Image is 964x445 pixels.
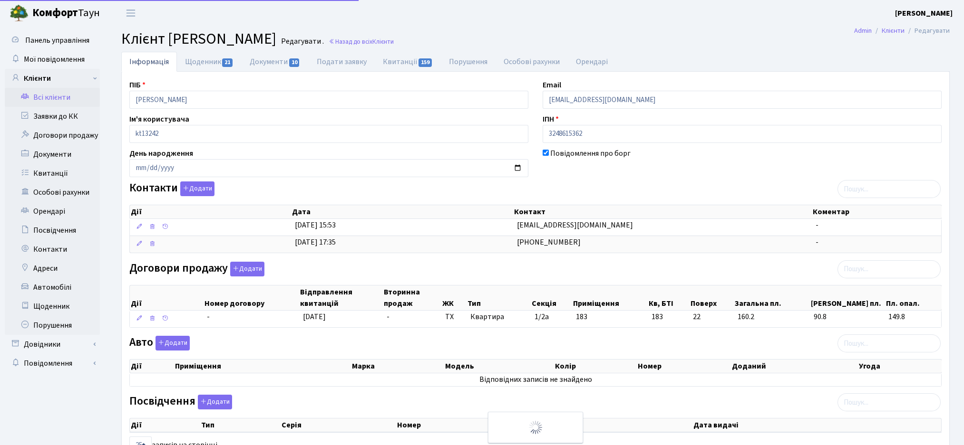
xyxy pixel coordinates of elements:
a: Повідомлення [5,354,100,373]
img: Обробка... [528,420,543,435]
th: Приміщення [174,360,351,373]
a: Контакти [5,240,100,259]
span: - [387,312,389,322]
a: Інформація [121,52,177,72]
span: 21 [222,58,233,67]
a: Особові рахунки [496,52,568,72]
label: Посвідчення [129,395,232,409]
th: Видано [532,418,692,432]
label: ІПН [543,114,559,125]
th: Кв, БТІ [648,285,689,310]
span: 149.8 [888,312,937,322]
input: Пошук... [837,260,941,278]
td: Відповідних записів не знайдено [130,373,941,386]
a: Заявки до КК [5,107,100,126]
th: Серія [281,418,396,432]
a: Щоденник [5,297,100,316]
span: Квартира [470,312,527,322]
span: Клієнти [372,37,394,46]
a: Документи [242,52,308,72]
th: Модель [444,360,554,373]
th: [PERSON_NAME] пл. [810,285,885,310]
button: Договори продажу [230,262,264,276]
th: Загальна пл. [734,285,810,310]
th: Дії [130,205,291,218]
label: Email [543,79,561,91]
span: - [816,220,818,230]
a: Документи [5,145,100,164]
span: 183 [652,312,685,322]
th: Номер договору [204,285,300,310]
a: Мої повідомлення [5,50,100,69]
label: Авто [129,336,190,350]
th: Дії [130,285,204,310]
a: Договори продажу [5,126,100,145]
button: Авто [156,336,190,350]
label: ПІБ [129,79,146,91]
a: Додати [195,393,232,410]
a: Довідники [5,335,100,354]
label: Контакти [129,181,214,196]
a: Адреси [5,259,100,278]
a: Квитанції [375,52,441,72]
th: Тип [200,418,281,432]
label: Договори продажу [129,262,264,276]
a: Квитанції [5,164,100,183]
th: Пл. опал. [885,285,942,310]
th: Вторинна продаж [383,285,441,310]
span: [DATE] 17:35 [295,237,336,247]
input: Пошук... [837,334,941,352]
th: ЖК [441,285,467,310]
input: Пошук... [837,180,941,198]
a: Особові рахунки [5,183,100,202]
a: Клієнти [882,26,905,36]
a: Додати [228,260,264,276]
a: Порушення [5,316,100,335]
a: Посвідчення [5,221,100,240]
span: Таун [32,5,100,21]
nav: breadcrumb [840,21,964,41]
span: ТХ [445,312,463,322]
th: Секція [531,285,572,310]
b: Комфорт [32,5,78,20]
th: Поверх [690,285,734,310]
a: Клієнти [5,69,100,88]
a: Додати [178,180,214,197]
a: Подати заявку [309,52,375,72]
span: 1/2а [535,312,549,322]
a: [PERSON_NAME] [895,8,953,19]
span: Клієнт [PERSON_NAME] [121,28,276,50]
button: Посвідчення [198,395,232,409]
span: 183 [576,312,587,322]
span: 159 [419,58,432,67]
th: Номер [396,418,532,432]
button: Переключити навігацію [119,5,143,21]
span: Мої повідомлення [24,54,85,65]
a: Додати [153,334,190,351]
small: Редагувати . [279,37,324,46]
input: Пошук... [837,393,941,411]
li: Редагувати [905,26,950,36]
span: - [207,312,210,322]
img: logo.png [10,4,29,23]
a: Порушення [441,52,496,72]
th: Дата [291,205,513,218]
span: [DATE] 15:53 [295,220,336,230]
th: Дата видачі [692,418,941,432]
a: Орендарі [568,52,616,72]
span: 10 [289,58,300,67]
span: [PHONE_NUMBER] [517,237,581,247]
th: Відправлення квитанцій [299,285,383,310]
label: Ім'я користувача [129,114,189,125]
a: Панель управління [5,31,100,50]
span: Панель управління [25,35,89,46]
span: 160.2 [738,312,806,322]
th: Дії [130,418,200,432]
th: Тип [467,285,531,310]
th: Номер [637,360,731,373]
th: Коментар [812,205,941,218]
th: Марка [351,360,444,373]
a: Всі клієнти [5,88,100,107]
a: Орендарі [5,202,100,221]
